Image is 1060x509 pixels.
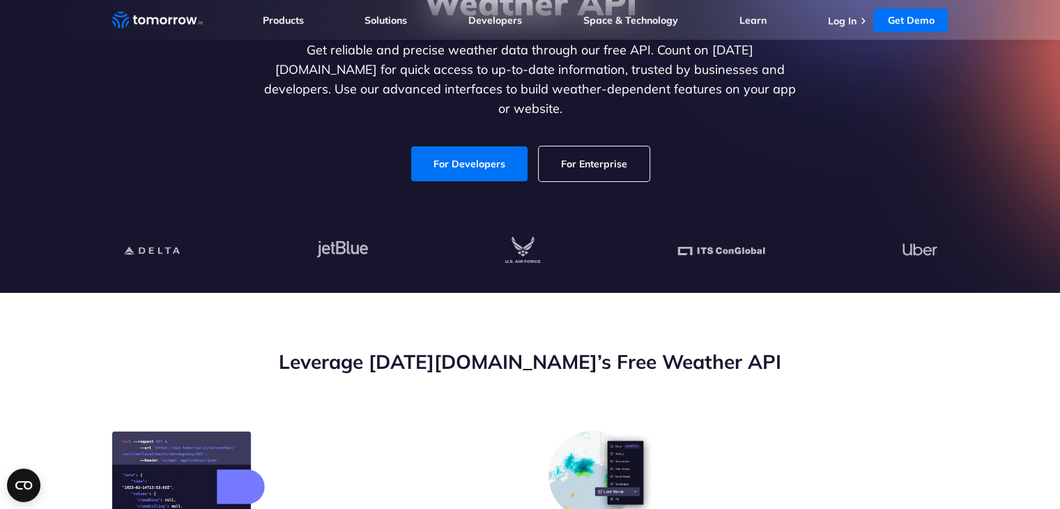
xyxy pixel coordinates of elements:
[112,349,948,375] h2: Leverage [DATE][DOMAIN_NAME]’s Free Weather API
[364,14,407,26] a: Solutions
[873,8,948,32] a: Get Demo
[261,40,799,119] p: Get reliable and precise weather data through our free API. Count on [DATE][DOMAIN_NAME] for quic...
[539,146,650,181] a: For Enterprise
[468,14,522,26] a: Developers
[411,146,528,181] a: For Developers
[827,15,856,27] a: Log In
[739,14,767,26] a: Learn
[263,14,304,26] a: Products
[7,469,40,502] button: Open CMP widget
[112,10,203,31] a: Home link
[583,14,678,26] a: Space & Technology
